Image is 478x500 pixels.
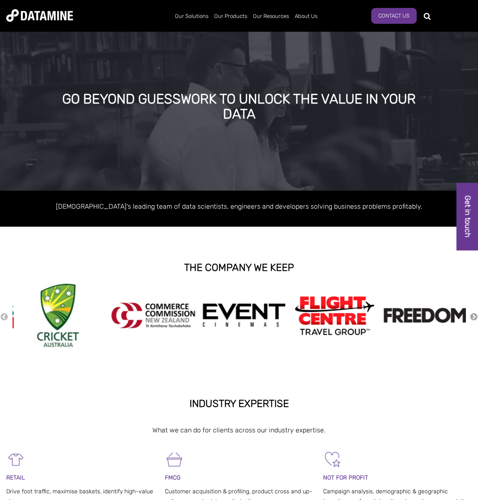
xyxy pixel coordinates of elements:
[211,5,250,27] a: Our Products
[58,92,420,121] div: GO BEYOND GUESSWORK TO UNLOCK THE VALUE IN YOUR DATA
[371,8,417,24] a: Contact us
[184,262,294,273] strong: THE COMPANY WE KEEP
[165,450,184,469] img: FMCG
[6,474,25,481] span: RETAIL
[111,303,195,328] img: commercecommission
[250,5,291,27] a: Our Resources
[293,294,376,337] img: Flight Centre
[470,313,478,322] button: Next
[152,426,326,434] span: What we can do for clients across our industry expertise.
[6,201,472,212] p: [DEMOGRAPHIC_DATA]'s leading team of data scientists, engineers and developers solving business p...
[202,303,286,327] img: event cinemas
[6,9,73,22] img: Datamine
[172,5,211,27] a: Our Solutions
[383,308,467,323] img: Freedom logo
[190,398,289,409] strong: INDUSTRY EXPERTISE
[165,474,180,481] span: FMCG
[37,284,79,347] img: Cricket Australia
[291,5,320,27] a: About Us
[6,450,25,469] img: Retail-1
[323,474,368,481] span: NOT FOR PROFIT
[457,183,478,250] a: Get in touch
[323,450,342,469] img: Not For Profit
